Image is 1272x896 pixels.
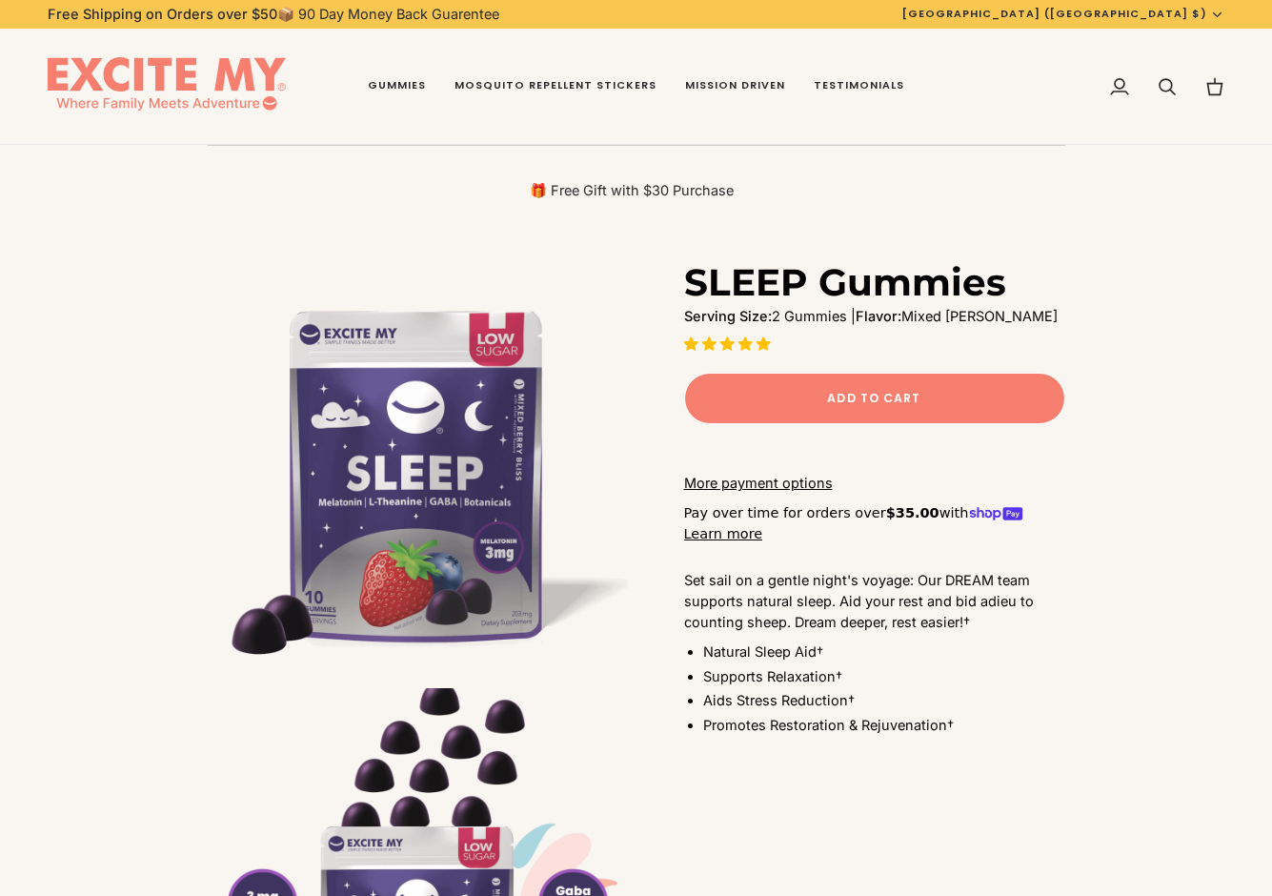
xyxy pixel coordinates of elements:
[684,373,1065,424] button: Add to Cart
[671,29,799,145] a: Mission Driven
[440,29,671,145] a: Mosquito Repellent Stickers
[353,29,440,145] a: Gummies
[684,306,1065,327] p: 2 Gummies | Mixed [PERSON_NAME]
[208,259,636,688] img: SLEEP Gummies
[48,6,277,22] strong: Free Shipping on Orders over $50
[684,473,1065,494] a: More payment options
[684,572,1034,630] span: Set sail on a gentle night's voyage: Our DREAM team supports natural sleep. Aid your rest and bid...
[814,78,904,93] span: Testimonials
[685,78,785,93] span: Mission Driven
[454,78,656,93] span: Mosquito Repellent Stickers
[703,715,1065,736] li: Promotes Restoration & Rejuvenation†
[703,641,1065,662] li: Natural Sleep Aid†
[799,29,919,145] a: Testimonials
[703,666,1065,687] li: Supports Relaxation†
[856,308,901,324] strong: Flavor:
[208,181,1056,200] p: 🎁 Free Gift with $30 Purchase
[48,57,286,116] img: EXCITE MY®
[368,78,426,93] span: Gummies
[888,6,1239,22] button: [GEOGRAPHIC_DATA] ([GEOGRAPHIC_DATA] $)
[684,259,1006,306] h1: SLEEP Gummies
[827,390,920,407] span: Add to Cart
[684,308,772,324] strong: Serving Size:
[703,690,1065,711] li: Aids Stress Reduction†
[684,336,775,352] span: 5.00 stars
[48,4,499,25] p: 📦 90 Day Money Back Guarentee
